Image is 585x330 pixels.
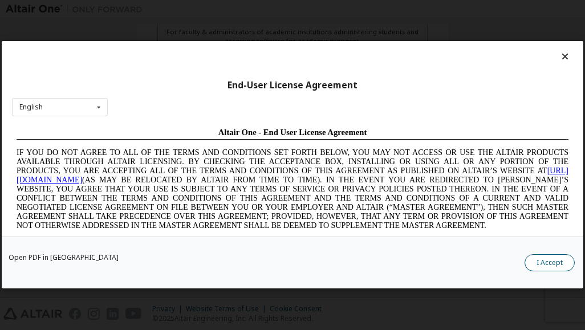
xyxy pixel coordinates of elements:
a: Open PDF in [GEOGRAPHIC_DATA] [9,255,119,262]
a: [URL][DOMAIN_NAME] [5,43,556,61]
button: I Accept [525,255,575,272]
div: End-User License Agreement [12,80,573,91]
span: Lore Ipsumd Sit Ame Cons Adipisc Elitseddo (“Eiusmodte”) in utlabor Etdolo Magnaaliqua Eni. (“Adm... [5,116,556,207]
span: Altair One - End User License Agreement [206,5,355,14]
div: English [19,104,43,111]
span: IF YOU DO NOT AGREE TO ALL OF THE TERMS AND CONDITIONS SET FORTH BELOW, YOU MAY NOT ACCESS OR USE... [5,25,556,107]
